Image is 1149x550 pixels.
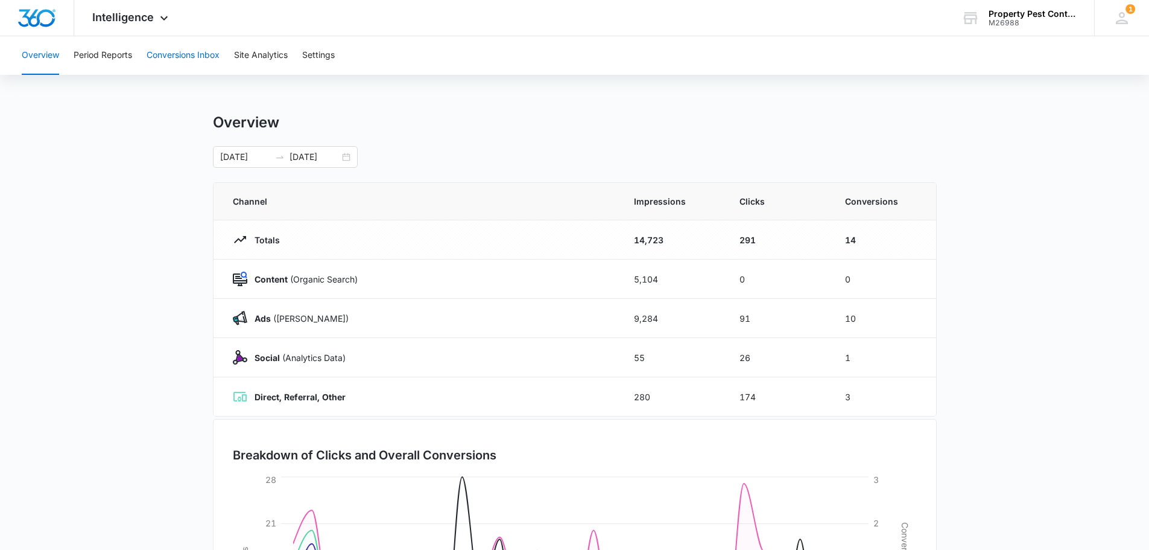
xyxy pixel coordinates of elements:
[92,11,154,24] span: Intelligence
[619,260,725,299] td: 5,104
[302,36,335,75] button: Settings
[619,377,725,417] td: 280
[619,299,725,338] td: 9,284
[233,350,247,365] img: Social
[619,338,725,377] td: 55
[831,377,936,417] td: 3
[22,36,59,75] button: Overview
[247,273,358,286] p: (Organic Search)
[233,311,247,325] img: Ads
[845,195,917,208] span: Conversions
[275,152,285,162] span: to
[233,272,247,286] img: Content
[247,351,346,364] p: (Analytics Data)
[725,299,831,338] td: 91
[634,195,711,208] span: Impressions
[233,195,605,208] span: Channel
[255,392,346,402] strong: Direct, Referral, Other
[255,353,280,363] strong: Social
[831,299,936,338] td: 10
[989,19,1077,27] div: account id
[873,518,879,528] tspan: 2
[619,220,725,260] td: 14,723
[247,234,280,246] p: Totals
[290,150,340,164] input: End date
[247,312,349,325] p: ([PERSON_NAME])
[74,36,132,75] button: Period Reports
[739,195,816,208] span: Clicks
[831,220,936,260] td: 14
[1125,4,1135,14] span: 1
[831,260,936,299] td: 0
[725,338,831,377] td: 26
[725,220,831,260] td: 291
[213,114,279,132] h1: Overview
[265,518,276,528] tspan: 21
[725,377,831,417] td: 174
[234,36,288,75] button: Site Analytics
[255,274,288,284] strong: Content
[275,152,285,162] span: swap-right
[1125,4,1135,14] div: notifications count
[831,338,936,377] td: 1
[147,36,220,75] button: Conversions Inbox
[220,150,270,164] input: Start date
[725,260,831,299] td: 0
[989,9,1077,19] div: account name
[233,446,496,464] h3: Breakdown of Clicks and Overall Conversions
[265,475,276,485] tspan: 28
[255,313,271,324] strong: Ads
[873,475,879,485] tspan: 3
